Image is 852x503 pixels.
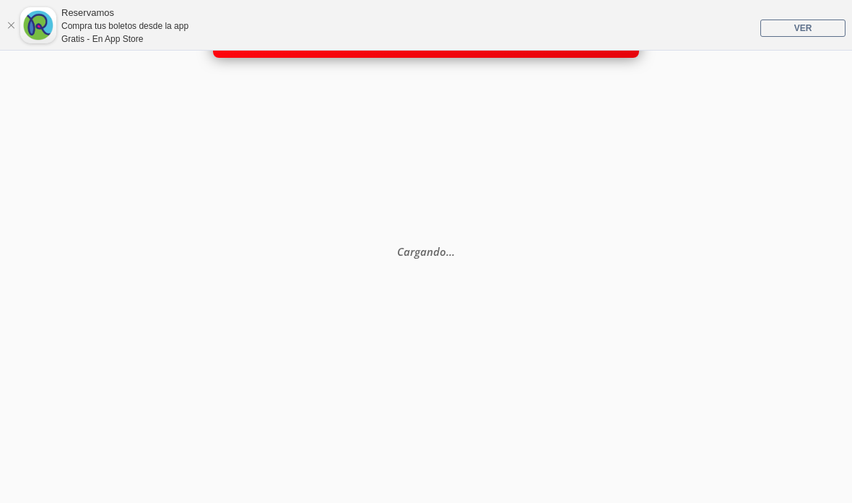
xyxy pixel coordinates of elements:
[61,20,188,33] div: Compra tus boletos desde la app
[449,244,452,259] span: .
[61,6,188,20] div: Reservamos
[794,23,812,33] span: VER
[397,244,455,259] em: Cargando
[6,21,15,30] a: Cerrar
[61,33,188,46] div: Gratis - En App Store
[760,20,846,37] a: VER
[452,244,455,259] span: .
[446,244,449,259] span: .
